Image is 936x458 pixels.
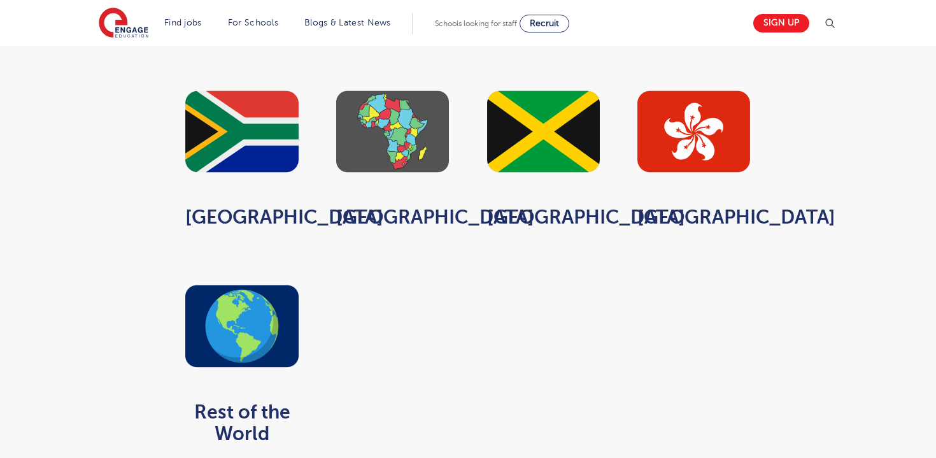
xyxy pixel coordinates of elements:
a: [GEOGRAPHIC_DATA] [185,206,298,228]
a: Find jobs [164,18,202,27]
a: For Schools [228,18,278,27]
a: Recruit [520,15,569,32]
a: [GEOGRAPHIC_DATA] [637,206,750,228]
a: Blogs & Latest News [304,18,391,27]
span: Recruit [530,18,559,28]
strong: [GEOGRAPHIC_DATA] [336,206,534,228]
a: Rest of the World [185,401,298,445]
img: Engage Education [99,8,148,39]
span: Schools looking for staff [435,19,517,28]
a: Sign up [753,14,809,32]
a: [GEOGRAPHIC_DATA] [336,206,449,228]
a: [GEOGRAPHIC_DATA] [487,206,600,228]
strong: [GEOGRAPHIC_DATA] [185,206,383,228]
